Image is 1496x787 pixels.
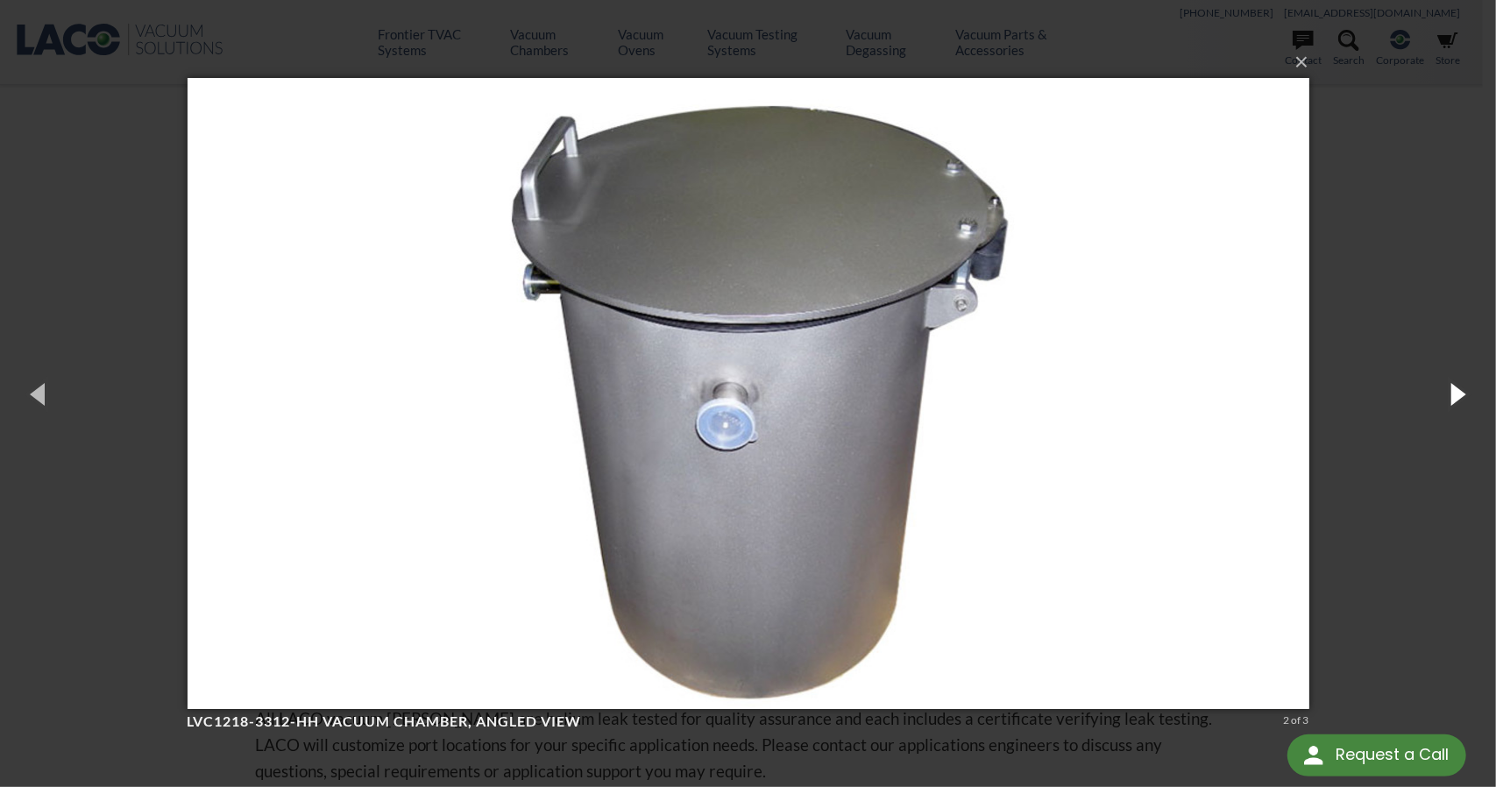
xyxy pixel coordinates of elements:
[193,43,1315,82] button: ×
[188,713,1278,731] h4: LVC1218-3312-HH Vacuum Chamber, angled view
[188,43,1309,744] img: LVC1218-3312-HH Vacuum Chamber, angled view
[1417,345,1496,442] button: Next (Right arrow key)
[1300,741,1328,769] img: round button
[1287,734,1466,776] div: Request a Call
[1336,734,1449,775] div: Request a Call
